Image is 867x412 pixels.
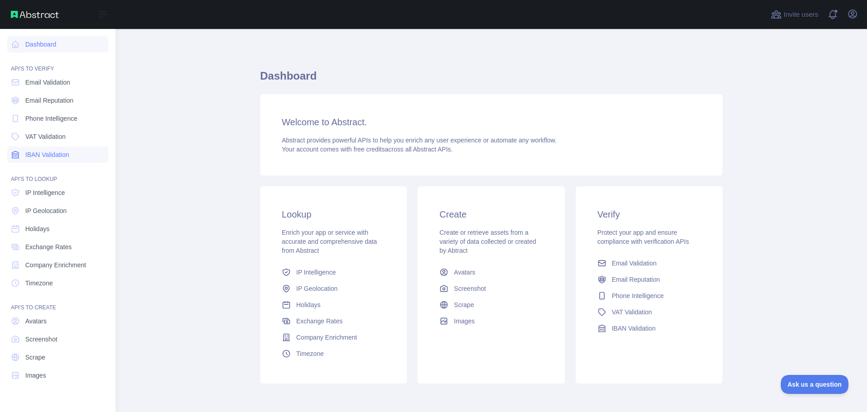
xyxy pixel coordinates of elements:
[454,300,474,309] span: Scrape
[25,335,57,344] span: Screenshot
[454,284,486,293] span: Screenshot
[278,329,389,346] a: Company Enrichment
[769,7,820,22] button: Invite users
[278,313,389,329] a: Exchange Rates
[594,271,704,288] a: Email Reputation
[282,116,701,128] h3: Welcome to Abstract.
[7,74,108,90] a: Email Validation
[282,137,557,144] span: Abstract provides powerful APIs to help you enrich any user experience or automate any workflow.
[612,259,657,268] span: Email Validation
[7,36,108,52] a: Dashboard
[278,297,389,313] a: Holidays
[439,229,536,254] span: Create or retrieve assets from a variety of data collected or created by Abtract
[436,297,546,313] a: Scrape
[612,291,664,300] span: Phone Intelligence
[7,110,108,127] a: Phone Intelligence
[25,188,65,197] span: IP Intelligence
[296,317,343,326] span: Exchange Rates
[278,346,389,362] a: Timezone
[594,288,704,304] a: Phone Intelligence
[454,317,475,326] span: Images
[7,367,108,384] a: Images
[282,208,385,221] h3: Lookup
[7,293,108,311] div: API'S TO CREATE
[7,257,108,273] a: Company Enrichment
[7,92,108,109] a: Email Reputation
[7,185,108,201] a: IP Intelligence
[296,268,336,277] span: IP Intelligence
[7,331,108,347] a: Screenshot
[25,353,45,362] span: Scrape
[354,146,385,153] span: free credits
[594,304,704,320] a: VAT Validation
[436,280,546,297] a: Screenshot
[296,349,324,358] span: Timezone
[282,229,377,254] span: Enrich your app or service with accurate and comprehensive data from Abstract
[781,375,849,394] iframe: Toggle Customer Support
[7,239,108,255] a: Exchange Rates
[25,150,69,159] span: IBAN Validation
[260,69,722,90] h1: Dashboard
[7,349,108,365] a: Scrape
[7,147,108,163] a: IBAN Validation
[597,208,701,221] h3: Verify
[25,371,46,380] span: Images
[25,279,53,288] span: Timezone
[25,206,67,215] span: IP Geolocation
[7,203,108,219] a: IP Geolocation
[783,9,818,20] span: Invite users
[7,165,108,183] div: API'S TO LOOKUP
[25,317,47,326] span: Avatars
[7,313,108,329] a: Avatars
[296,284,338,293] span: IP Geolocation
[25,96,74,105] span: Email Reputation
[25,224,50,233] span: Holidays
[7,128,108,145] a: VAT Validation
[454,268,475,277] span: Avatars
[594,255,704,271] a: Email Validation
[278,264,389,280] a: IP Intelligence
[25,132,65,141] span: VAT Validation
[612,275,660,284] span: Email Reputation
[612,324,656,333] span: IBAN Validation
[25,260,86,270] span: Company Enrichment
[278,280,389,297] a: IP Geolocation
[612,308,652,317] span: VAT Validation
[296,300,321,309] span: Holidays
[436,313,546,329] a: Images
[25,78,70,87] span: Email Validation
[597,229,689,245] span: Protect your app and ensure compliance with verification APIs
[436,264,546,280] a: Avatars
[7,54,108,72] div: API'S TO VERIFY
[282,146,452,153] span: Your account comes with across all Abstract APIs.
[7,221,108,237] a: Holidays
[11,11,59,18] img: Abstract API
[25,242,72,251] span: Exchange Rates
[7,275,108,291] a: Timezone
[439,208,543,221] h3: Create
[25,114,77,123] span: Phone Intelligence
[296,333,357,342] span: Company Enrichment
[594,320,704,336] a: IBAN Validation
